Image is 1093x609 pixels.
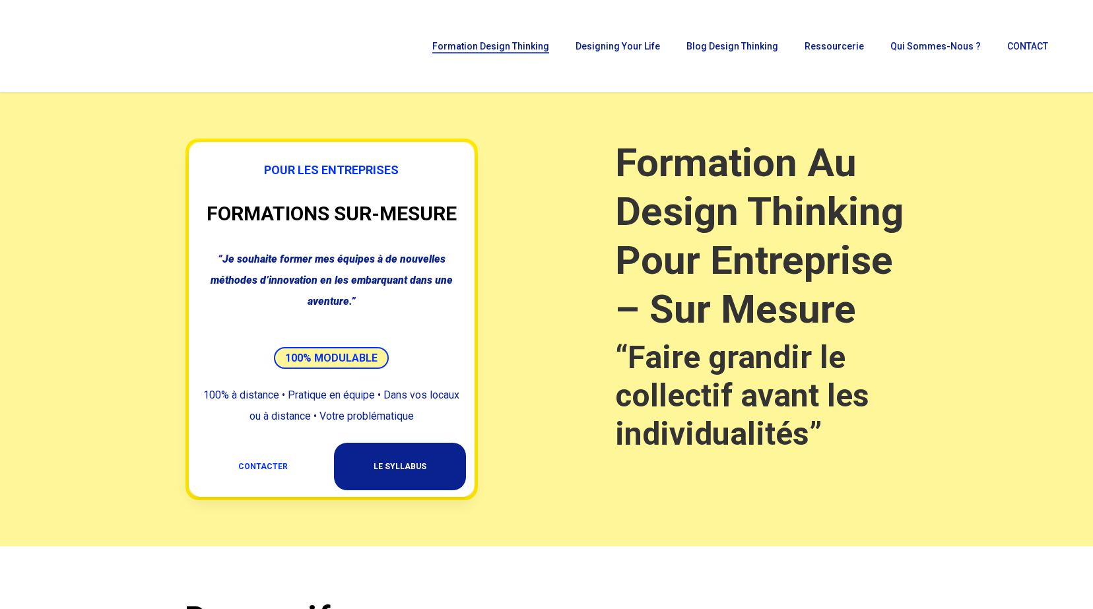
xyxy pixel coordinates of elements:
[207,202,457,225] span: FORMATIONS SUR-MESURE
[615,139,908,334] h1: Formation au Design Thinking pour entreprise – Sur mesure
[805,41,864,51] span: Ressourcerie
[680,42,785,51] a: Blog Design Thinking
[686,41,778,51] span: Blog Design Thinking
[1007,41,1048,51] span: CONTACT
[264,163,399,177] span: POUR LES ENTREPRISES
[890,41,981,51] span: Qui sommes-nous ?
[1001,42,1055,51] a: CONTACT
[615,338,908,453] h2: “Faire grandir le collectif avant les individualités”
[432,41,549,51] span: Formation Design Thinking
[334,443,466,490] a: LE SYLLABUS
[18,20,158,73] img: French Future Academy
[426,42,556,51] a: Formation Design Thinking
[884,42,987,51] a: Qui sommes-nous ?
[798,42,871,51] a: Ressourcerie
[211,253,453,307] span: “Je souhaite former mes équipes à de nouvelles méthodes d’innovation en les embarquant dans une a...
[203,389,459,422] span: 100% à distance • Pratique en équipe • Dans vos locaux ou à distance • Votre problématique
[576,41,660,51] span: Designing Your Life
[197,443,329,490] a: CONTACTER
[569,42,667,51] a: Designing Your Life
[274,347,389,369] span: 100% MODULABLE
